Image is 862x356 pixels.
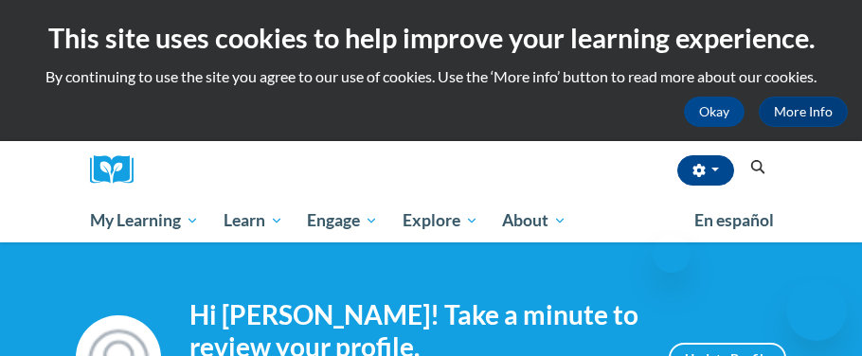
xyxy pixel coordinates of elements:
[90,155,147,185] a: Cox Campus
[684,97,745,127] button: Okay
[759,97,848,127] a: More Info
[307,209,378,232] span: Engage
[694,210,774,230] span: En español
[224,209,283,232] span: Learn
[744,156,772,179] button: Search
[653,235,691,273] iframe: Close message
[14,66,848,87] p: By continuing to use the site you agree to our use of cookies. Use the ‘More info’ button to read...
[491,199,580,242] a: About
[786,280,847,341] iframe: Button to launch messaging window
[90,209,199,232] span: My Learning
[90,155,147,185] img: Logo brand
[211,199,296,242] a: Learn
[14,19,848,57] h2: This site uses cookies to help improve your learning experience.
[295,199,390,242] a: Engage
[502,209,566,232] span: About
[403,209,478,232] span: Explore
[677,155,734,186] button: Account Settings
[76,199,786,242] div: Main menu
[78,199,211,242] a: My Learning
[682,201,786,240] a: En español
[390,199,491,242] a: Explore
